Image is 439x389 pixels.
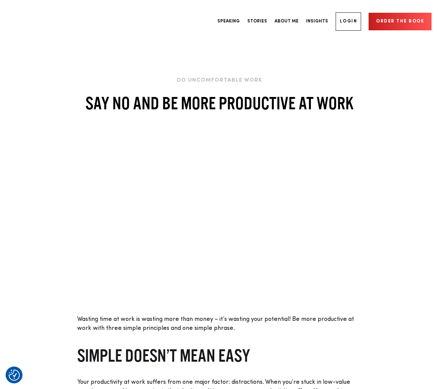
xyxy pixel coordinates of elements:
a: Login [336,12,361,31]
a: About Me [271,7,302,36]
a: Stories [243,7,271,36]
a: Speaking [214,7,243,36]
img: Company Logo [7,14,52,29]
h2: Simple Doesn’t Mean Easy [77,344,362,367]
a: Order the book [369,13,432,30]
img: Revisit consent button [9,370,20,381]
h2: Say NO And Be More Productive at Work [77,92,362,114]
button: Consent Preferences [9,370,20,381]
span: Wasting time at work is wasting more than money – it’s wasting your potential! Be more productive... [77,316,354,331]
a: Insights [302,7,332,36]
a: Do Uncomfortable Work [177,78,262,83]
a: Company Logo Company Logo [7,14,52,29]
